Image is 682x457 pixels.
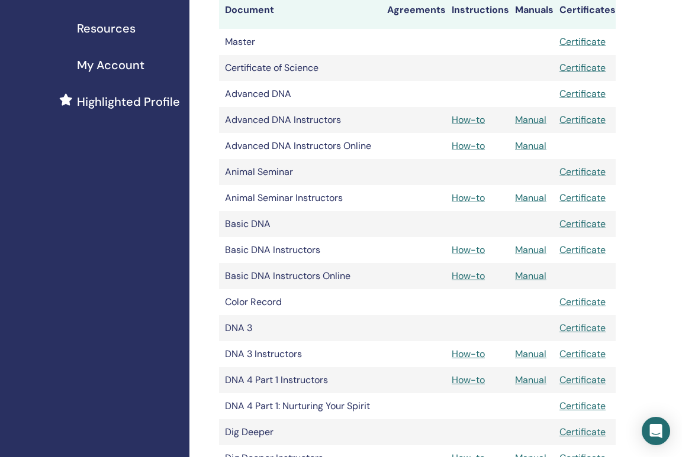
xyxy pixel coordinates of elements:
[219,419,381,445] td: Dig Deeper
[559,296,606,308] a: Certificate
[219,133,381,159] td: Advanced DNA Instructors Online
[559,35,606,48] a: Certificate
[559,400,606,412] a: Certificate
[219,341,381,367] td: DNA 3 Instructors
[452,192,485,204] a: How-to
[219,289,381,315] td: Color Record
[515,192,546,204] a: Manual
[219,237,381,263] td: Basic DNA Instructors
[559,61,606,74] a: Certificate
[219,211,381,237] td: Basic DNA
[515,270,546,282] a: Manual
[219,81,381,107] td: Advanced DNA
[452,348,485,360] a: How-to
[515,114,546,126] a: Manual
[452,270,485,282] a: How-to
[219,29,381,55] td: Master
[515,140,546,152] a: Manual
[515,348,546,360] a: Manual
[77,20,136,37] span: Resources
[219,55,381,81] td: Certificate of Science
[219,393,381,419] td: DNA 4 Part 1: Nurturing Your Spirit
[452,244,485,256] a: How-to
[559,322,606,334] a: Certificate
[559,166,606,178] a: Certificate
[642,417,670,445] div: Open Intercom Messenger
[559,426,606,438] a: Certificate
[219,263,381,289] td: Basic DNA Instructors Online
[219,367,381,393] td: DNA 4 Part 1 Instructors
[559,218,606,230] a: Certificate
[559,87,606,100] a: Certificate
[452,140,485,152] a: How-to
[77,56,144,74] span: My Account
[559,348,606,360] a: Certificate
[559,192,606,204] a: Certificate
[219,107,381,133] td: Advanced DNA Instructors
[515,244,546,256] a: Manual
[559,114,606,126] a: Certificate
[452,374,485,386] a: How-to
[219,159,381,185] td: Animal Seminar
[77,93,180,111] span: Highlighted Profile
[452,114,485,126] a: How-to
[559,244,606,256] a: Certificate
[219,315,381,341] td: DNA 3
[219,185,381,211] td: Animal Seminar Instructors
[515,374,546,386] a: Manual
[559,374,606,386] a: Certificate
